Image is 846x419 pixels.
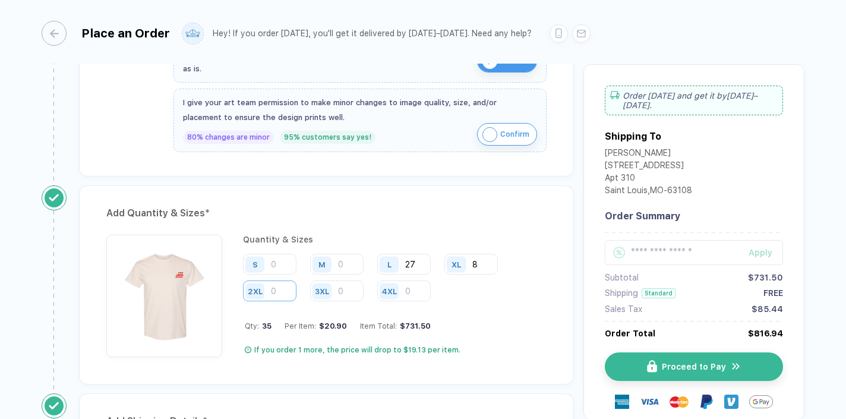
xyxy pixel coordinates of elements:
[724,395,738,409] img: Venmo
[387,260,392,269] div: L
[360,322,431,330] div: Item Total:
[605,329,655,338] div: Order Total
[670,392,689,411] img: master-card
[500,125,529,144] span: Confirm
[81,26,170,40] div: Place an Order
[112,241,216,345] img: 7ca74be3-1812-4467-a07c-b4c9d032099f_nt_front_1759460291836.jpg
[213,29,532,39] div: Hey! If you order [DATE], you'll get it delivered by [DATE]–[DATE]. Need any help?
[183,95,537,125] div: I give your art team permission to make minor changes to image quality, size, and/or placement to...
[615,395,629,409] img: express
[252,260,258,269] div: S
[605,288,638,298] div: Shipping
[254,345,460,355] div: If you order 1 more, the price will drop to $19.13 per item.
[605,148,692,160] div: [PERSON_NAME]
[752,304,783,314] div: $85.44
[605,352,783,381] button: iconProceed to Payicon
[316,322,347,330] div: $20.90
[605,131,661,142] div: Shipping To
[605,273,639,282] div: Subtotal
[605,185,692,198] div: Saint Louis , MO - 63108
[183,131,274,144] div: 80% changes are minor
[482,127,497,142] img: icon
[748,273,783,282] div: $731.50
[749,390,773,414] img: GPay
[647,360,657,373] img: icon
[397,322,431,330] div: $731.50
[477,123,537,146] button: iconConfirm
[749,248,783,257] div: Apply
[318,260,326,269] div: M
[605,210,783,222] div: Order Summary
[699,395,714,409] img: Paypal
[605,304,642,314] div: Sales Tax
[243,235,547,244] div: Quantity & Sizes
[285,322,347,330] div: Per Item:
[605,160,692,173] div: [STREET_ADDRESS]
[640,392,659,411] img: visa
[106,204,547,223] div: Add Quantity & Sizes
[642,288,675,298] div: Standard
[248,286,263,295] div: 2XL
[452,260,461,269] div: XL
[182,23,203,44] img: user profile
[731,361,741,372] img: icon
[382,286,397,295] div: 4XL
[605,86,783,115] div: Order [DATE] and get it by [DATE]–[DATE] .
[259,322,272,330] span: 35
[605,173,692,185] div: Apt 310
[734,240,783,265] button: Apply
[280,131,375,144] div: 95% customers say yes!
[315,286,329,295] div: 3XL
[662,362,726,371] span: Proceed to Pay
[245,322,272,330] div: Qty:
[763,288,783,298] div: FREE
[748,329,783,338] div: $816.94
